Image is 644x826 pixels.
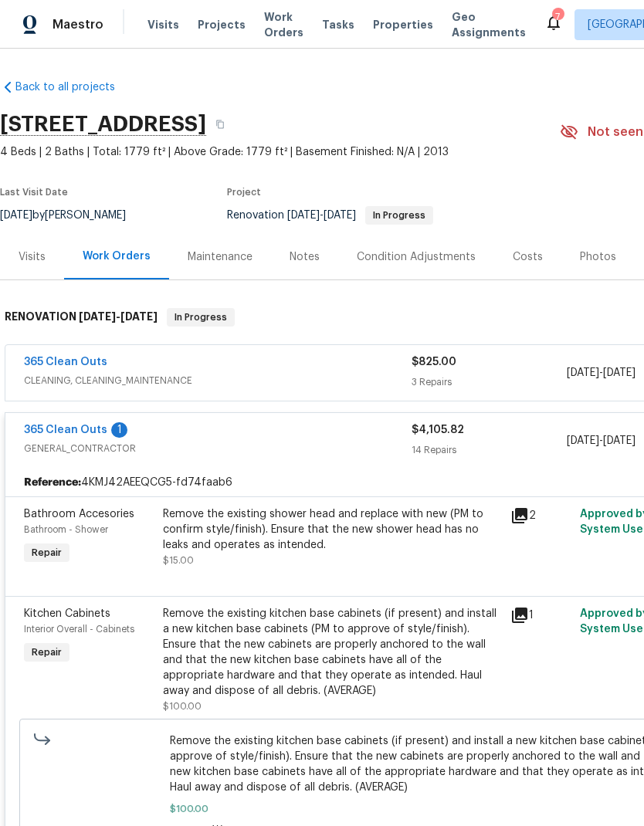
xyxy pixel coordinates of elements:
span: Repair [25,545,68,560]
div: 1 [510,606,571,625]
span: Projects [198,17,246,32]
div: 2 [510,506,571,525]
div: 3 Repairs [412,374,567,390]
div: 1 [111,422,127,438]
span: $4,105.82 [412,425,464,435]
span: [DATE] [567,367,599,378]
span: Tasks [322,19,354,30]
span: GENERAL_CONTRACTOR [24,441,412,456]
span: [DATE] [287,210,320,221]
span: CLEANING, CLEANING_MAINTENANCE [24,373,412,388]
span: Bathroom - Shower [24,525,108,534]
div: 14 Repairs [412,442,567,458]
div: Remove the existing kitchen base cabinets (if present) and install a new kitchen base cabinets (P... [163,606,501,699]
span: [DATE] [603,367,636,378]
span: Interior Overall - Cabinets [24,625,134,634]
span: Properties [373,17,433,32]
div: Remove the existing shower head and replace with new (PM to confirm style/finish). Ensure that th... [163,506,501,553]
span: In Progress [367,211,432,220]
span: Work Orders [264,9,303,40]
span: - [567,365,636,381]
span: $100.00 [163,702,202,711]
span: [DATE] [567,435,599,446]
div: Notes [290,249,320,265]
span: [DATE] [324,210,356,221]
button: Copy Address [206,110,234,138]
span: Project [227,188,261,197]
span: Maestro [53,17,103,32]
span: - [287,210,356,221]
span: Kitchen Cabinets [24,608,110,619]
span: [DATE] [603,435,636,446]
b: Reference: [24,475,81,490]
span: $825.00 [412,357,456,367]
a: 365 Clean Outs [24,425,107,435]
div: Costs [513,249,543,265]
span: Bathroom Accesories [24,509,134,520]
div: Photos [580,249,616,265]
span: Renovation [227,210,433,221]
div: Condition Adjustments [357,249,476,265]
div: 7 [552,9,563,25]
div: Visits [19,249,46,265]
span: [DATE] [79,311,116,322]
a: 365 Clean Outs [24,357,107,367]
span: Visits [147,17,179,32]
span: Repair [25,645,68,660]
span: Geo Assignments [452,9,526,40]
div: Maintenance [188,249,253,265]
span: - [567,433,636,449]
h6: RENOVATION [5,308,158,327]
span: [DATE] [120,311,158,322]
div: Work Orders [83,249,151,264]
span: In Progress [168,310,233,325]
span: - [79,311,158,322]
span: $15.00 [163,556,194,565]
